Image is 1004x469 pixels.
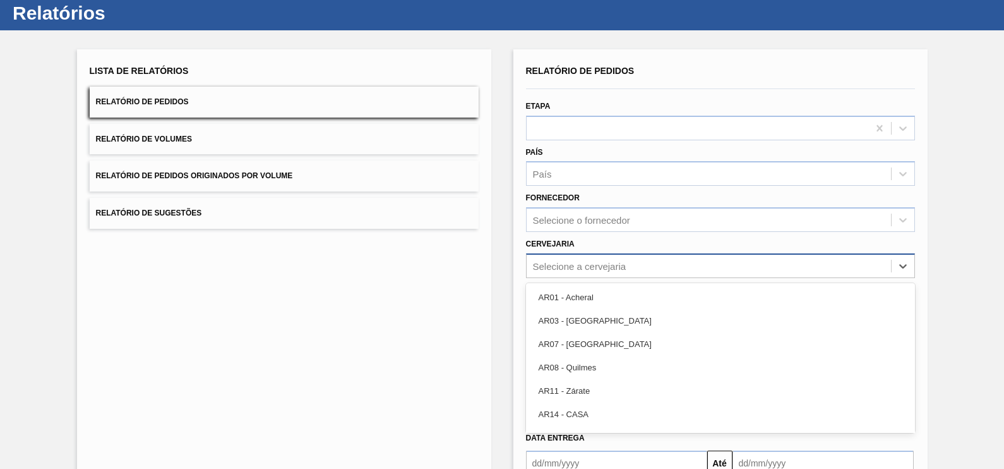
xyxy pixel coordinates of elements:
[526,66,635,76] span: Relatório de Pedidos
[533,169,552,180] div: País
[526,379,915,403] div: AR11 - Zárate
[526,240,575,248] label: Cervejaria
[526,309,915,332] div: AR03 - [GEOGRAPHIC_DATA]
[96,97,189,106] span: Relatório de Pedidos
[526,102,551,111] label: Etapa
[526,332,915,356] div: AR07 - [GEOGRAPHIC_DATA]
[526,426,915,449] div: AR1P - Acópios Externos MTA
[96,209,202,217] span: Relatório de Sugestões
[90,124,479,155] button: Relatório de Volumes
[533,215,630,226] div: Selecione o fornecedor
[90,198,479,229] button: Relatório de Sugestões
[533,260,626,271] div: Selecione a cervejaria
[526,193,580,202] label: Fornecedor
[526,403,915,426] div: AR14 - CASA
[90,87,479,118] button: Relatório de Pedidos
[526,148,543,157] label: País
[96,135,192,143] span: Relatório de Volumes
[526,434,585,442] span: Data Entrega
[96,171,293,180] span: Relatório de Pedidos Originados por Volume
[526,356,915,379] div: AR08 - Quilmes
[526,286,915,309] div: AR01 - Acheral
[90,161,479,192] button: Relatório de Pedidos Originados por Volume
[13,6,237,20] h1: Relatórios
[90,66,189,76] span: Lista de Relatórios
